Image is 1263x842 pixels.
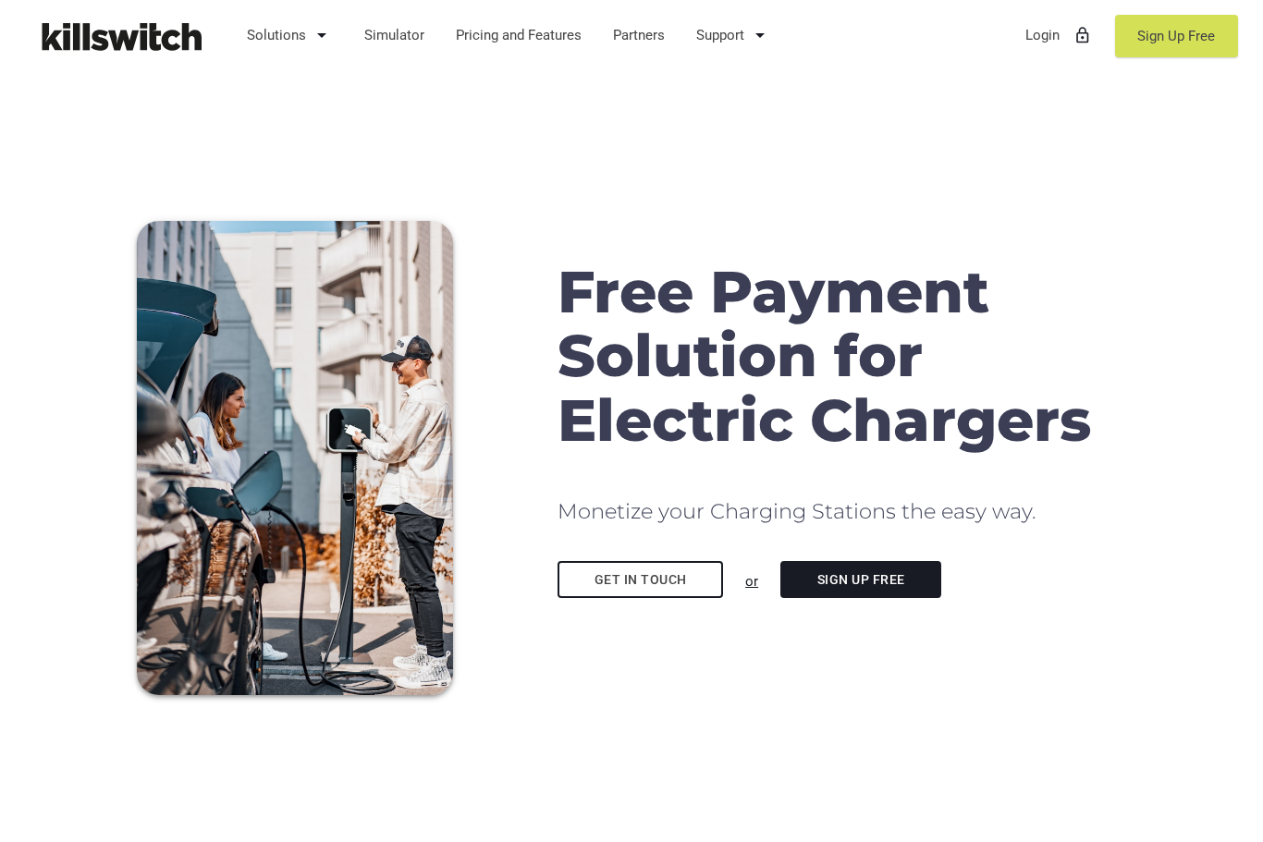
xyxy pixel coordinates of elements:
a: Support [688,11,780,59]
a: Pricing and Features [448,11,591,59]
a: Partners [605,11,674,59]
a: Simulator [356,11,434,59]
h1: Free Payment Solution for Electric Chargers [558,260,1126,452]
img: Killswitch [28,14,213,59]
a: Loginlock_outline [1017,11,1101,59]
u: or [745,573,758,590]
h2: Monetize your Charging Stations the easy way. [558,498,1126,525]
i: lock_outline [1073,13,1092,57]
a: Sign Up Free [1115,15,1238,57]
i: arrow_drop_down [311,13,333,57]
a: Get in touch [558,561,723,598]
a: Solutions [239,11,342,59]
a: Sign Up Free [780,561,941,598]
i: arrow_drop_down [749,13,771,57]
img: Couple charging EV with mobile payments [137,221,453,695]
